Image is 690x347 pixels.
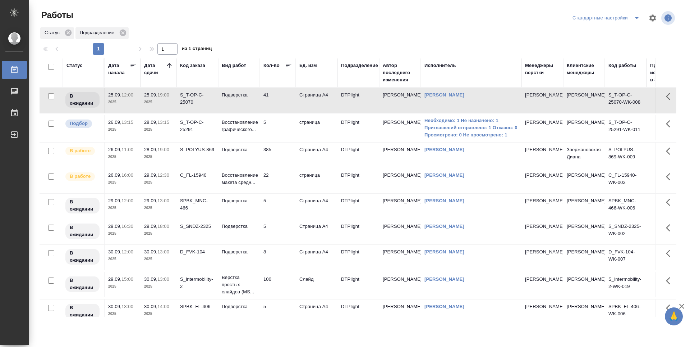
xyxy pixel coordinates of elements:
[260,194,296,219] td: 5
[337,245,379,270] td: DTPlight
[157,120,169,125] p: 13:15
[144,249,157,254] p: 30.09,
[665,307,683,325] button: 🙏
[108,92,121,98] p: 25.09,
[144,147,157,152] p: 28.09,
[108,256,137,263] p: 2025
[144,310,173,317] p: 2025
[222,172,256,186] p: Восстановление макета средн...
[605,245,647,270] td: D_FVK-104-WK-007
[563,88,605,113] td: [PERSON_NAME]
[424,249,464,254] a: [PERSON_NAME]
[121,224,133,229] p: 16:30
[70,120,88,127] p: Подбор
[605,299,647,325] td: SPBK_FL-406-WK-006
[40,27,74,39] div: Статус
[337,168,379,193] td: DTPlight
[108,224,121,229] p: 29.09,
[144,204,173,212] p: 2025
[341,62,378,69] div: Подразделение
[383,62,417,84] div: Автор последнего изменения
[525,303,560,310] p: [PERSON_NAME]
[525,197,560,204] p: [PERSON_NAME]
[144,304,157,309] p: 30.09,
[650,62,682,84] div: Прогресс исполнителя в SC
[70,249,95,264] p: В ожидании
[180,197,215,212] div: SPBK_MNC-466
[525,62,560,76] div: Менеджеры верстки
[379,143,421,168] td: [PERSON_NAME]
[222,274,256,296] p: Верстка простых слайдов (MS...
[571,12,644,24] div: split button
[379,219,421,244] td: [PERSON_NAME]
[296,272,337,297] td: Слайд
[260,219,296,244] td: 5
[260,143,296,168] td: 385
[108,249,121,254] p: 30.09,
[108,179,137,186] p: 2025
[605,143,647,168] td: S_POLYUS-869-WK-009
[337,272,379,297] td: DTPlight
[563,115,605,140] td: [PERSON_NAME]
[260,299,296,325] td: 5
[70,147,91,154] p: В работе
[180,62,205,69] div: Код заказа
[424,276,464,282] a: [PERSON_NAME]
[605,115,647,140] td: S_T-OP-C-25291-WK-011
[65,223,100,240] div: Исполнитель назначен, приступать к работе пока рано
[144,153,173,161] p: 2025
[563,219,605,244] td: [PERSON_NAME]
[299,62,317,69] div: Ед. изм
[180,91,215,106] div: S_T-OP-C-25070
[424,224,464,229] a: [PERSON_NAME]
[379,245,421,270] td: [PERSON_NAME]
[605,88,647,113] td: S_T-OP-C-25070-WK-008
[563,168,605,193] td: [PERSON_NAME]
[108,99,137,106] p: 2025
[525,172,560,179] p: [PERSON_NAME]
[70,224,95,238] p: В ожидании
[296,299,337,325] td: Страница А4
[157,249,169,254] p: 13:00
[144,92,157,98] p: 25.09,
[379,115,421,140] td: [PERSON_NAME]
[157,92,169,98] p: 19:00
[296,115,337,140] td: страница
[337,194,379,219] td: DTPlight
[662,168,679,185] button: Здесь прячутся важные кнопки
[65,197,100,214] div: Исполнитель назначен, приступать к работе пока рано
[70,93,95,107] p: В ожидании
[379,194,421,219] td: [PERSON_NAME]
[157,198,169,203] p: 13:00
[157,224,169,229] p: 18:00
[424,304,464,309] a: [PERSON_NAME]
[296,168,337,193] td: страница
[525,91,560,99] p: [PERSON_NAME]
[180,172,215,179] div: C_FL-15940
[144,256,173,263] p: 2025
[337,88,379,113] td: DTPlight
[222,197,256,204] p: Подверстка
[260,245,296,270] td: 8
[525,119,560,126] p: [PERSON_NAME]
[337,115,379,140] td: DTPlight
[144,179,173,186] p: 2025
[144,230,173,237] p: 2025
[180,119,215,133] div: S_T-OP-C-25291
[608,62,636,69] div: Код работы
[182,44,212,55] span: из 1 страниц
[121,147,133,152] p: 11:00
[525,146,560,153] p: [PERSON_NAME]
[296,245,337,270] td: Страница А4
[525,223,560,230] p: [PERSON_NAME]
[108,230,137,237] p: 2025
[263,62,280,69] div: Кол-во
[65,119,100,129] div: Можно подбирать исполнителей
[260,115,296,140] td: 5
[424,147,464,152] a: [PERSON_NAME]
[121,92,133,98] p: 12:00
[296,194,337,219] td: Страница А4
[180,248,215,256] div: D_FVK-104
[157,147,169,152] p: 19:00
[108,310,137,317] p: 2025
